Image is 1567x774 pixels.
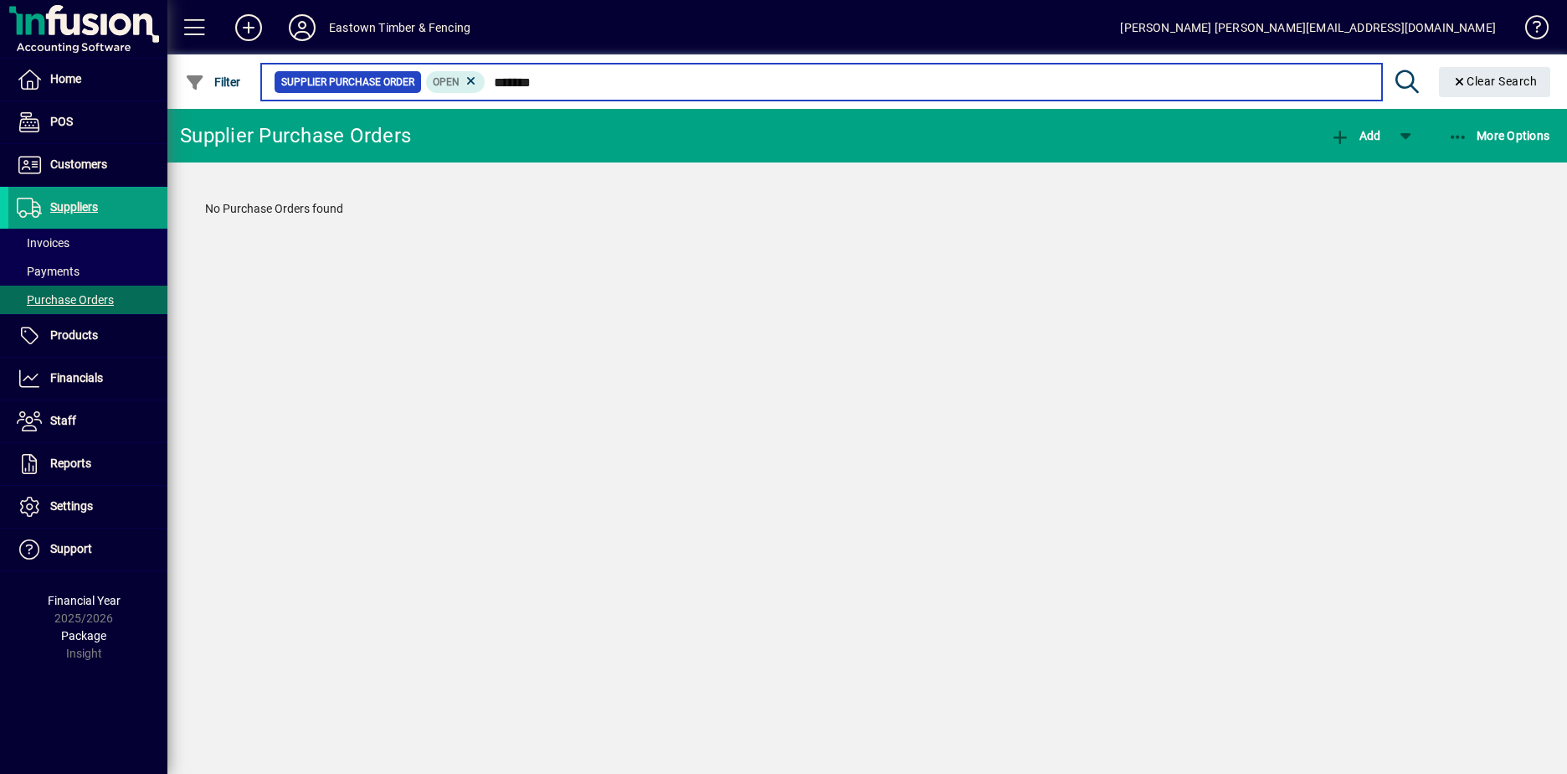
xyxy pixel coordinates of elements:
[1120,14,1496,41] div: [PERSON_NAME] [PERSON_NAME][EMAIL_ADDRESS][DOMAIN_NAME]
[8,358,167,400] a: Financials
[50,72,81,85] span: Home
[8,101,167,143] a: POS
[17,236,69,250] span: Invoices
[8,529,167,570] a: Support
[1452,75,1538,88] span: Clear Search
[8,400,167,442] a: Staff
[50,157,107,171] span: Customers
[8,443,167,485] a: Reports
[275,13,329,43] button: Profile
[1448,129,1550,142] span: More Options
[185,75,241,89] span: Filter
[50,328,98,342] span: Products
[1513,3,1546,58] a: Knowledge Base
[8,257,167,286] a: Payments
[61,629,106,642] span: Package
[181,67,245,97] button: Filter
[17,265,80,278] span: Payments
[1444,121,1554,151] button: More Options
[17,293,114,307] span: Purchase Orders
[8,315,167,357] a: Products
[426,71,486,93] mat-chip: Completion Status: Open
[8,486,167,528] a: Settings
[50,542,92,555] span: Support
[8,144,167,186] a: Customers
[50,115,73,128] span: POS
[8,229,167,257] a: Invoices
[1326,121,1385,151] button: Add
[50,457,91,470] span: Reports
[433,76,460,88] span: Open
[1330,129,1380,142] span: Add
[1439,67,1551,97] button: Clear
[8,59,167,101] a: Home
[188,183,1546,235] div: No Purchase Orders found
[222,13,275,43] button: Add
[329,14,470,41] div: Eastown Timber & Fencing
[50,499,93,513] span: Settings
[48,594,121,607] span: Financial Year
[50,414,76,427] span: Staff
[50,200,98,214] span: Suppliers
[50,371,103,384] span: Financials
[281,74,414,90] span: Supplier Purchase Order
[180,122,411,149] div: Supplier Purchase Orders
[8,286,167,314] a: Purchase Orders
